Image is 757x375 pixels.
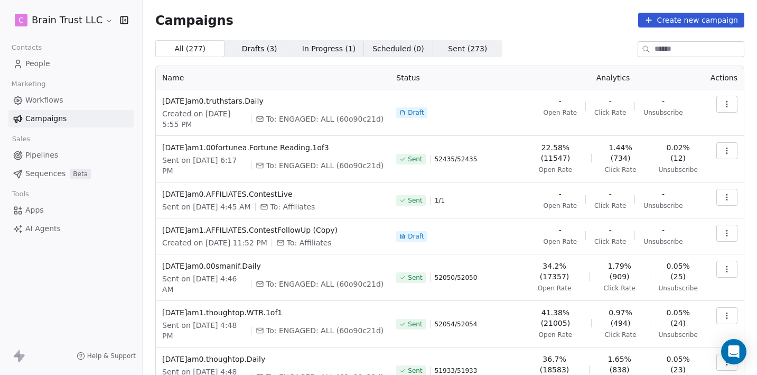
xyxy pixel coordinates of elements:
span: - [662,189,665,199]
span: 0.97% (494) [600,307,641,328]
a: Pipelines [8,147,134,164]
span: Open Rate [538,284,572,292]
span: Unsubscribe [643,108,683,117]
span: To: ENGAGED: ALL (60o90c21d) [266,160,384,171]
span: Open Rate [543,202,577,210]
span: Apps [25,205,44,216]
span: Created on [DATE] 11:52 PM [162,237,267,248]
span: Sent [408,273,422,282]
span: Marketing [7,76,50,92]
span: - [559,96,562,106]
span: 52435 / 52435 [435,155,478,163]
span: To: Affiliates [270,202,315,212]
button: CBrain Trust LLC [13,11,113,29]
a: Campaigns [8,110,134,127]
span: 51933 / 51933 [435,367,478,375]
span: Brain Trust LLC [32,13,102,27]
span: Click Rate [604,284,635,292]
span: 0.02% (12) [659,142,698,163]
span: Click Rate [594,202,626,210]
span: Sent on [DATE] 4:48 PM [162,320,247,341]
span: To: Affiliates [287,237,332,248]
span: 1 / 1 [435,196,445,205]
span: Beta [70,169,91,179]
span: Sequences [25,168,66,179]
span: Help & Support [87,352,136,360]
th: Actions [704,66,744,89]
span: 52050 / 52050 [435,273,478,282]
span: To: ENGAGED: ALL (60o90c21d) [266,279,384,289]
a: Help & Support [77,352,136,360]
span: Sent [408,320,422,328]
span: Sent ( 273 ) [448,43,487,54]
span: [DATE]am0.00smanif.Daily [162,261,384,271]
span: Scheduled ( 0 ) [372,43,424,54]
span: Click Rate [604,331,636,339]
span: Unsubscribe [643,202,683,210]
span: Click Rate [594,237,626,246]
span: AI Agents [25,223,61,234]
span: - [559,189,562,199]
a: People [8,55,134,72]
span: Sent [408,155,422,163]
span: 36.7% (18583) [528,354,581,375]
span: Unsubscribe [643,237,683,246]
span: Sent on [DATE] 4:46 AM [162,273,247,295]
span: [DATE]am1.thoughtop.WTR.1of1 [162,307,384,318]
span: Draft [408,232,424,241]
a: Workflows [8,92,134,109]
span: 1.65% (838) [598,354,641,375]
span: 0.05% (25) [659,261,698,282]
span: Open Rate [543,237,577,246]
span: - [662,96,665,106]
button: Create new campaign [638,13,744,28]
span: Unsubscribe [659,331,698,339]
span: [DATE]am0.AFFILIATES.ContestLive [162,189,384,199]
span: Unsubscribe [659,284,698,292]
span: Sent on [DATE] 6:17 PM [162,155,247,176]
a: SequencesBeta [8,165,134,182]
span: Campaigns [25,113,67,124]
span: - [609,189,612,199]
span: Open Rate [543,108,577,117]
th: Status [390,66,522,89]
span: Click Rate [604,166,636,174]
span: Open Rate [539,166,573,174]
a: Apps [8,202,134,219]
span: To: ENGAGED: ALL (60o90c21d) [266,325,384,336]
span: Sales [7,131,35,147]
span: - [609,96,612,106]
span: [DATE]am0.thoughtop.Daily [162,354,384,364]
span: People [25,58,50,69]
span: 1.44% (734) [600,142,641,163]
span: Tools [7,186,33,202]
div: Open Intercom Messenger [721,339,746,364]
span: Unsubscribe [659,166,698,174]
span: Pipelines [25,150,58,161]
span: [DATE]am1.AFFILIATES.ContestFollowUp (Copy) [162,225,384,235]
span: Drafts ( 3 ) [242,43,277,54]
span: To: ENGAGED: ALL (60o90c21d) [266,114,384,124]
span: - [609,225,612,235]
span: Open Rate [539,331,573,339]
span: - [662,225,665,235]
span: [DATE]am0.truthstars.Daily [162,96,384,106]
span: 0.05% (23) [659,354,698,375]
span: Workflows [25,95,63,106]
span: In Progress ( 1 ) [302,43,356,54]
th: Analytics [522,66,704,89]
span: 22.58% (11547) [528,142,582,163]
span: C [18,15,24,25]
span: Campaigns [155,13,233,28]
span: Contacts [7,40,46,56]
span: Draft [408,108,424,117]
span: [DATE]am1.00fortunea.Fortune Reading.1of3 [162,142,384,153]
span: 52054 / 52054 [435,320,478,328]
span: Created on [DATE] 5:55 PM [162,108,247,130]
span: Sent [408,196,422,205]
span: 41.38% (21005) [528,307,582,328]
span: Sent on [DATE] 4:45 AM [162,202,251,212]
span: - [559,225,562,235]
th: Name [156,66,390,89]
span: 34.2% (17357) [528,261,581,282]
